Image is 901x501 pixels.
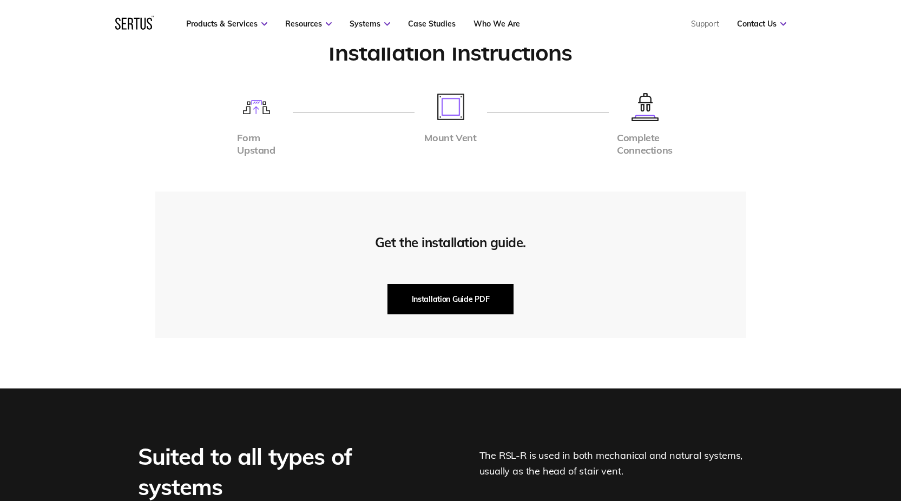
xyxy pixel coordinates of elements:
[155,38,746,67] h2: Installation Instructions
[706,375,901,501] iframe: Chat Widget
[237,132,275,156] div: Form Upstand
[691,19,719,29] a: Support
[424,132,476,144] div: Mount Vent
[737,19,786,29] a: Contact Us
[350,19,390,29] a: Systems
[186,19,267,29] a: Products & Services
[408,19,456,29] a: Case Studies
[387,284,514,314] button: Installation Guide PDF
[285,19,332,29] a: Resources
[473,19,520,29] a: Who We Are
[375,234,526,250] div: Get the installation guide.
[617,132,673,156] div: Complete Connections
